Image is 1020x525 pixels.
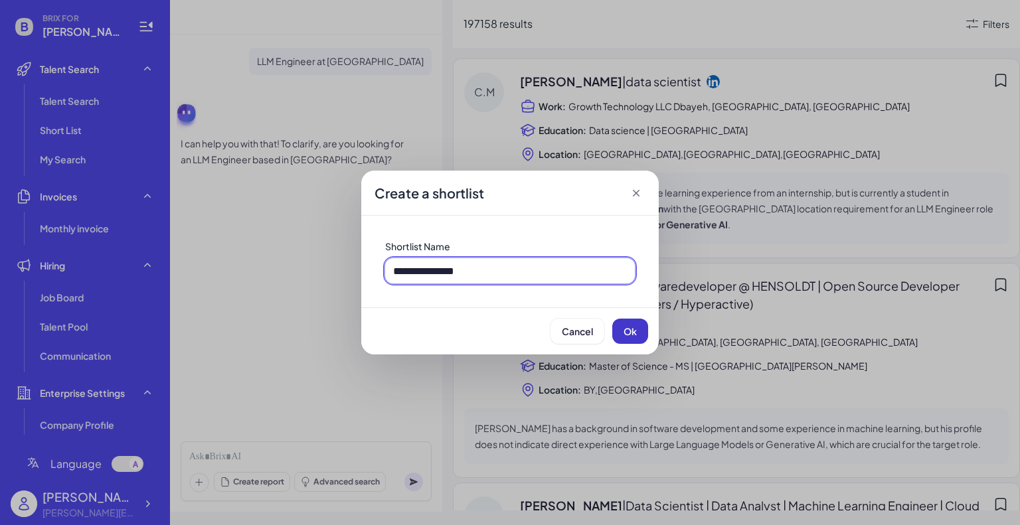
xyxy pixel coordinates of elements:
[562,325,593,337] span: Cancel
[385,240,635,253] div: Shortlist Name
[551,319,604,344] button: Cancel
[375,184,484,202] span: Create a shortlist
[612,319,648,344] button: Ok
[624,325,637,337] span: Ok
